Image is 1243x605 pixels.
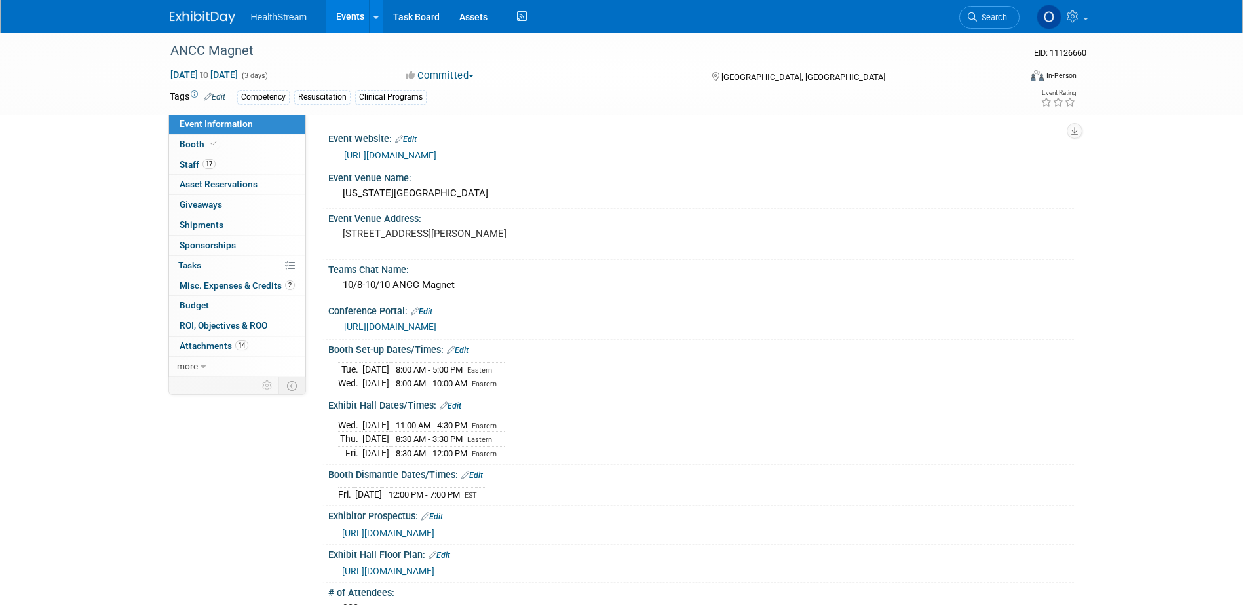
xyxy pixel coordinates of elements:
[170,69,239,81] span: [DATE] [DATE]
[465,491,477,500] span: EST
[328,209,1074,225] div: Event Venue Address:
[169,276,305,296] a: Misc. Expenses & Credits2
[396,449,467,458] span: 8:30 AM - 12:00 PM
[180,340,248,351] span: Attachments
[169,357,305,376] a: more
[344,321,436,332] a: [URL][DOMAIN_NAME]
[180,240,236,250] span: Sponsorships
[959,6,1020,29] a: Search
[256,377,279,394] td: Personalize Event Tab Strip
[396,434,463,444] span: 8:30 AM - 3:30 PM
[328,395,1074,412] div: Exhibit Hall Dates/Times:
[362,376,389,390] td: [DATE]
[328,260,1074,276] div: Teams Chat Name:
[169,195,305,215] a: Giveaways
[328,301,1074,318] div: Conference Portal:
[169,296,305,316] a: Budget
[343,228,624,240] pre: [STREET_ADDRESS][PERSON_NAME]
[169,115,305,134] a: Event Information
[169,155,305,175] a: Staff17
[338,183,1064,204] div: [US_STATE][GEOGRAPHIC_DATA]
[169,215,305,235] a: Shipments
[180,320,267,331] span: ROI, Objectives & ROO
[180,300,209,310] span: Budget
[169,256,305,276] a: Tasks
[472,380,497,388] span: Eastern
[1037,5,1061,29] img: Olivia Christopher
[942,68,1077,88] div: Event Format
[180,179,258,189] span: Asset Reservations
[180,159,216,170] span: Staff
[467,435,492,444] span: Eastern
[977,12,1007,22] span: Search
[362,446,389,460] td: [DATE]
[178,260,201,270] span: Tasks
[251,12,307,22] span: HealthStream
[169,135,305,155] a: Booth
[721,72,885,82] span: [GEOGRAPHIC_DATA], [GEOGRAPHIC_DATA]
[328,340,1074,357] div: Booth Set-up Dates/Times:
[166,39,1000,63] div: ANCC Magnet
[202,159,216,169] span: 17
[396,378,467,388] span: 8:00 AM - 10:00 AM
[396,420,467,430] span: 11:00 AM - 4:30 PM
[338,275,1064,295] div: 10/8-10/10 ANCC Magnet
[1031,70,1044,81] img: Format-Inperson.png
[328,129,1074,146] div: Event Website:
[342,566,434,576] a: [URL][DOMAIN_NAME]
[180,139,220,149] span: Booth
[328,583,1074,599] div: # of Attendees:
[180,219,223,230] span: Shipments
[395,135,417,144] a: Edit
[278,377,305,394] td: Toggle Event Tabs
[362,418,389,432] td: [DATE]
[328,545,1074,562] div: Exhibit Hall Floor Plan:
[355,487,382,501] td: [DATE]
[180,119,253,129] span: Event Information
[362,432,389,447] td: [DATE]
[389,490,460,500] span: 12:00 PM - 7:00 PM
[170,11,235,24] img: ExhibitDay
[285,280,295,290] span: 2
[169,337,305,356] a: Attachments14
[338,446,362,460] td: Fri.
[210,140,217,147] i: Booth reservation complete
[180,280,295,291] span: Misc. Expenses & Credits
[472,450,497,458] span: Eastern
[240,71,268,80] span: (3 days)
[198,69,210,80] span: to
[461,471,483,480] a: Edit
[342,528,434,538] a: [URL][DOMAIN_NAME]
[170,90,225,105] td: Tags
[396,365,463,375] span: 8:00 AM - 5:00 PM
[294,90,351,104] div: Resuscitation
[235,340,248,350] span: 14
[344,150,436,160] a: [URL][DOMAIN_NAME]
[429,551,450,560] a: Edit
[1034,48,1086,58] span: Event ID: 11126660
[204,92,225,101] a: Edit
[177,361,198,371] span: more
[355,90,427,104] div: Clinical Programs
[328,465,1074,482] div: Booth Dismantle Dates/Times:
[1041,90,1076,96] div: Event Rating
[467,366,492,375] span: Eastern
[1046,71,1077,81] div: In-Person
[237,90,290,104] div: Competency
[362,362,389,376] td: [DATE]
[338,432,362,447] td: Thu.
[169,175,305,194] a: Asset Reservations
[338,362,362,376] td: Tue.
[328,506,1074,523] div: Exhibitor Prospectus:
[472,422,497,430] span: Eastern
[447,346,469,355] a: Edit
[169,316,305,336] a: ROI, Objectives & ROO
[328,168,1074,185] div: Event Venue Name:
[169,236,305,255] a: Sponsorships
[338,418,362,432] td: Wed.
[421,512,443,521] a: Edit
[440,401,461,411] a: Edit
[180,199,222,210] span: Giveaways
